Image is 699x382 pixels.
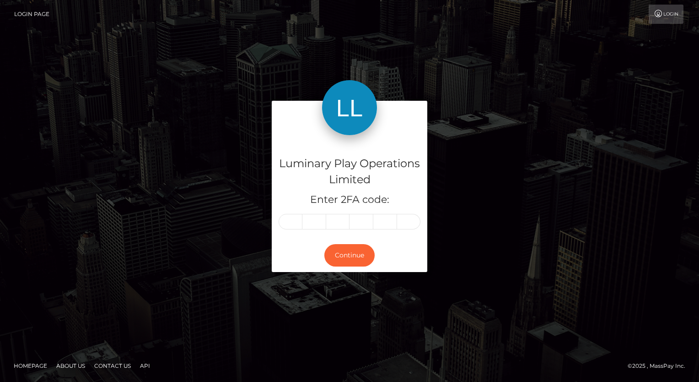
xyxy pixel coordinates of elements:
a: Login [649,5,683,24]
a: API [136,359,154,373]
h4: Luminary Play Operations Limited [279,156,420,188]
div: © 2025 , MassPay Inc. [628,361,692,371]
a: Login Page [14,5,49,24]
a: About Us [53,359,89,373]
a: Contact Us [91,359,134,373]
h5: Enter 2FA code: [279,193,420,207]
button: Continue [324,244,375,267]
img: Luminary Play Operations Limited [322,80,377,135]
a: Homepage [10,359,51,373]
